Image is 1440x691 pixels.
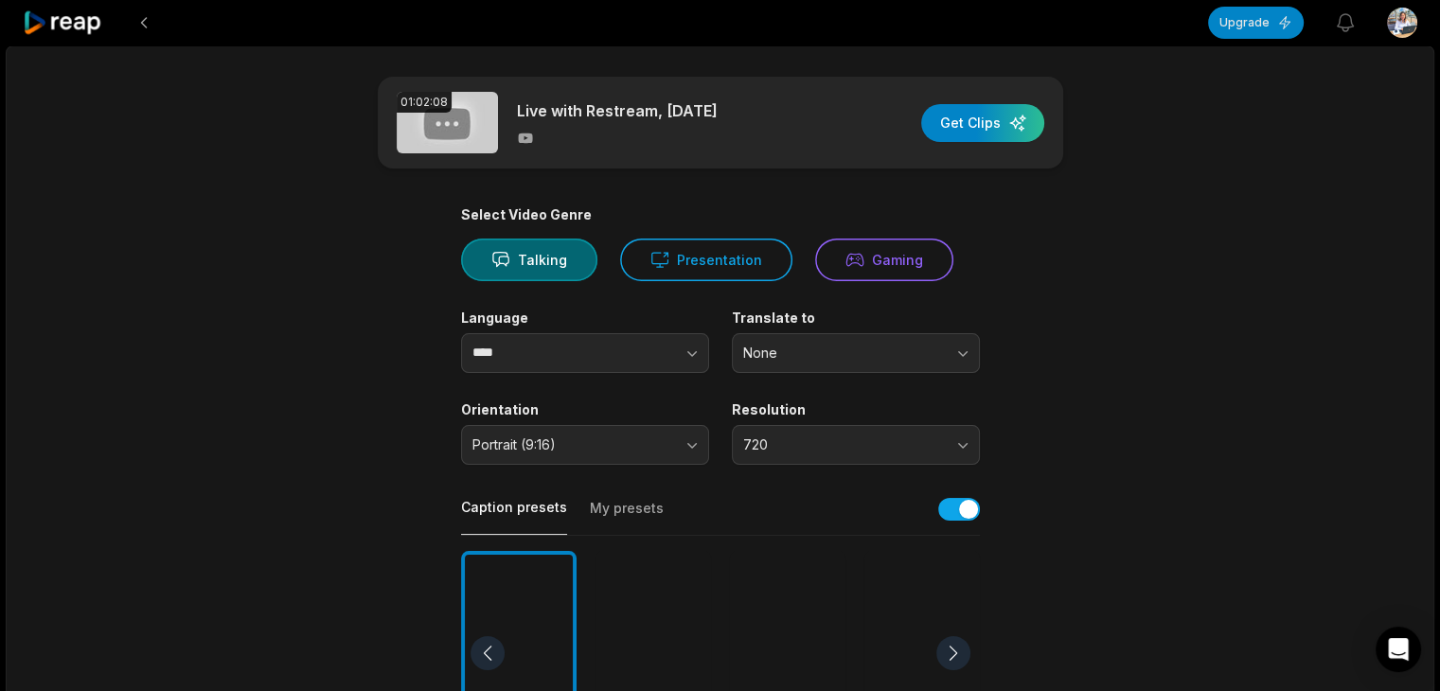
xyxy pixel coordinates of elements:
span: None [743,345,942,362]
button: Portrait (9:16) [461,425,709,465]
label: Orientation [461,401,709,418]
button: None [732,333,980,373]
div: Open Intercom Messenger [1376,627,1421,672]
div: Select Video Genre [461,206,980,223]
button: Get Clips [921,104,1044,142]
div: 01:02:08 [397,92,452,113]
button: Caption presets [461,498,567,535]
label: Language [461,310,709,327]
label: Translate to [732,310,980,327]
button: 720 [732,425,980,465]
button: Upgrade [1208,7,1304,39]
label: Resolution [732,401,980,418]
span: 720 [743,436,942,453]
button: My presets [590,499,664,535]
span: Portrait (9:16) [472,436,671,453]
button: Talking [461,239,597,281]
button: Presentation [620,239,792,281]
p: Live with Restream, [DATE] [517,99,718,122]
button: Gaming [815,239,953,281]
